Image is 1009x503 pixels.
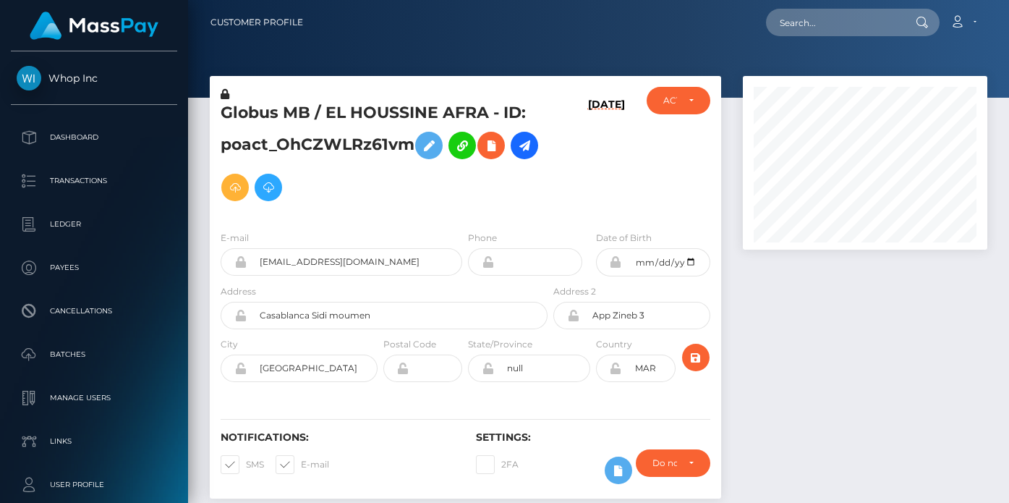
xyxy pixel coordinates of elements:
[588,98,625,214] h6: [DATE]
[17,387,171,409] p: Manage Users
[11,380,177,416] a: Manage Users
[221,338,238,351] label: City
[30,12,158,40] img: MassPay Logo
[11,423,177,460] a: Links
[647,87,710,114] button: ACTIVE
[221,285,256,298] label: Address
[383,338,436,351] label: Postal Code
[17,474,171,496] p: User Profile
[596,232,652,245] label: Date of Birth
[596,338,632,351] label: Country
[511,132,538,159] a: Initiate Payout
[221,431,454,444] h6: Notifications:
[468,232,497,245] label: Phone
[17,127,171,148] p: Dashboard
[11,119,177,156] a: Dashboard
[11,206,177,242] a: Ledger
[17,431,171,452] p: Links
[17,66,41,90] img: Whop Inc
[210,7,303,38] a: Customer Profile
[663,95,677,106] div: ACTIVE
[221,102,540,208] h5: Globus MB / EL HOUSSINE AFRA - ID: poact_OhCZWLRz61vm
[17,300,171,322] p: Cancellations
[11,337,177,373] a: Batches
[17,344,171,365] p: Batches
[11,467,177,503] a: User Profile
[17,257,171,279] p: Payees
[11,293,177,329] a: Cancellations
[11,250,177,286] a: Payees
[766,9,902,36] input: Search...
[468,338,532,351] label: State/Province
[276,455,329,474] label: E-mail
[476,455,519,474] label: 2FA
[476,431,710,444] h6: Settings:
[221,232,249,245] label: E-mail
[11,72,177,85] span: Whop Inc
[652,457,676,469] div: Do not require
[636,449,710,477] button: Do not require
[17,170,171,192] p: Transactions
[11,163,177,199] a: Transactions
[17,214,171,235] p: Ledger
[553,285,596,298] label: Address 2
[221,455,264,474] label: SMS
